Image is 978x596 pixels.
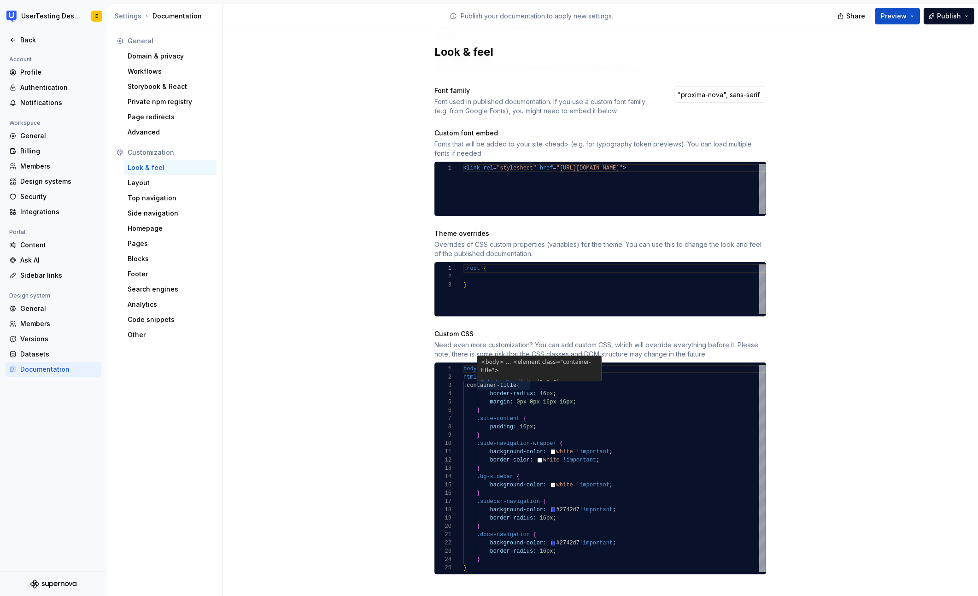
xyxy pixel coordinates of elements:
[6,33,101,47] a: Back
[6,144,101,158] a: Billing
[576,449,609,455] span: !important
[477,532,530,538] span: .docs-navigation
[477,473,513,480] span: .bg-sidebar
[115,12,141,21] button: Settings
[6,347,101,362] a: Datasets
[576,482,609,488] span: !important
[516,399,527,405] span: 0px
[481,379,533,386] a: Selector Specificity
[124,221,217,236] a: Homepage
[434,240,766,258] div: Overrides of CSS custom properties (variables) for the theme. You can use this to change the look...
[477,432,480,438] span: }
[490,515,537,521] span: border-radius:
[128,178,213,187] div: Layout
[490,548,537,555] span: border-radius:
[124,236,217,251] a: Pages
[95,12,98,20] div: E
[477,440,556,447] span: .side-navigation-wrapper
[435,456,451,464] div: 12
[563,457,596,463] span: !important
[463,565,467,571] span: }
[6,238,101,252] a: Content
[481,378,597,386] p: : (0, 1, 0)
[6,253,101,268] a: Ask AI
[623,165,626,171] span: >
[128,209,213,218] div: Side navigation
[434,140,766,158] div: Fonts that will be added to your site <head> (e.g. for typography token previews). You can load m...
[6,11,18,22] img: 41adf70f-fc1c-4662-8e2d-d2ab9c673b1b.png
[435,273,451,281] div: 2
[435,281,451,289] div: 3
[6,54,35,65] div: Account
[124,94,217,109] a: Private npm registry
[128,148,213,157] div: Customization
[435,423,451,431] div: 8
[543,498,546,505] span: {
[490,449,546,455] span: background-color:
[124,125,217,140] a: Advanced
[435,464,451,473] div: 13
[523,415,527,422] span: {
[124,175,217,190] a: Layout
[520,424,533,430] span: 16px
[6,362,101,377] a: Documentation
[6,227,29,238] div: Portal
[20,240,98,250] div: Content
[543,399,556,405] span: 16px
[540,548,553,555] span: 16px
[609,449,613,455] span: ;
[875,8,920,24] button: Preview
[124,160,217,175] a: Look & feel
[556,165,560,171] span: "
[435,381,451,390] div: 3
[30,579,76,589] svg: Supernova Logo
[435,531,451,539] div: 21
[124,297,217,312] a: Analytics
[477,523,480,530] span: }
[124,191,217,205] a: Top navigation
[530,399,540,405] span: 0px
[463,366,477,372] span: body
[609,482,613,488] span: ;
[516,473,520,480] span: {
[20,35,98,45] div: Back
[613,507,616,513] span: ;
[596,457,599,463] span: ;
[674,86,766,103] input: Inter, Arial, sans-serif
[490,424,517,430] span: padding:
[20,98,98,107] div: Notifications
[128,128,213,137] div: Advanced
[533,532,536,538] span: {
[497,165,536,171] span: "stylesheet"
[937,12,961,21] span: Publish
[435,473,451,481] div: 14
[833,8,871,24] button: Share
[463,165,467,171] span: <
[540,165,553,171] span: href
[477,498,540,505] span: .sidebar-navigation
[435,489,451,497] div: 16
[6,159,101,174] a: Members
[435,564,451,572] div: 25
[124,251,217,266] a: Blocks
[463,374,477,380] span: html
[435,481,451,489] div: 15
[20,131,98,140] div: General
[556,507,580,513] span: #2742d7
[490,399,513,405] span: margin:
[6,174,101,189] a: Design systems
[124,282,217,297] a: Search engines
[493,165,497,171] span: =
[560,399,573,405] span: 16px
[490,391,537,397] span: border-radius:
[580,540,613,546] span: !important
[128,67,213,76] div: Workflows
[490,507,546,513] span: background-color:
[435,390,451,398] div: 4
[435,406,451,415] div: 6
[128,193,213,203] div: Top navigation
[620,165,623,171] span: "
[20,256,98,265] div: Ask AI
